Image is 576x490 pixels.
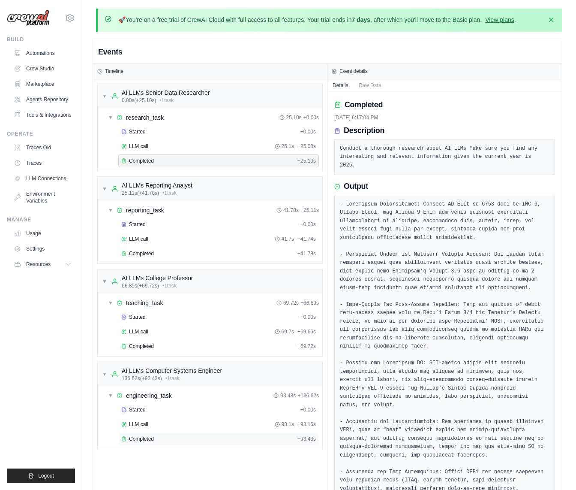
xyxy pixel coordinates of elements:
[297,250,316,257] span: + 41.78s
[10,62,75,76] a: Crew Studio
[105,68,123,75] h3: Timeline
[339,68,368,75] h3: Event details
[340,145,549,170] pre: Conduct a thorough research about AI LLMs Make sure you find any interesting and relevant informa...
[282,421,294,428] span: 93.1s
[108,299,113,306] span: ▼
[129,221,146,228] span: Started
[10,257,75,271] button: Resources
[7,130,75,137] div: Operate
[108,114,113,121] span: ▼
[282,328,294,335] span: 69.7s
[297,343,316,350] span: + 69.72s
[165,375,180,382] span: • 1 task
[129,236,148,242] span: LLM call
[122,181,192,190] div: AI LLMs Reporting Analyst
[344,182,368,191] h3: Output
[118,15,516,24] p: You're on a free trial of CrewAI Cloud with full access to all features. Your trial ends in , aft...
[126,206,164,215] span: reporting_task
[297,236,316,242] span: + 41.74s
[327,79,354,91] button: Details
[286,114,302,121] span: 25.10s
[10,172,75,185] a: LLM Connections
[108,207,113,214] span: ▼
[297,143,316,150] span: + 25.08s
[102,278,107,285] span: ▼
[122,190,159,197] span: 25.11s (+41.78s)
[7,216,75,223] div: Manage
[533,449,576,490] iframe: Chat Widget
[10,227,75,240] a: Usage
[38,472,54,479] span: Logout
[300,128,316,135] span: + 0.00s
[108,392,113,399] span: ▼
[102,371,107,378] span: ▼
[26,261,51,268] span: Resources
[129,128,146,135] span: Started
[122,282,159,289] span: 66.89s (+69.72s)
[129,314,146,321] span: Started
[282,143,294,150] span: 25.1s
[297,328,316,335] span: + 69.66s
[7,10,50,27] img: Logo
[10,46,75,60] a: Automations
[162,190,177,197] span: • 1 task
[122,366,222,375] div: AI LLMs Computer Systems Engineer
[126,391,172,400] span: engineering_task
[7,469,75,483] button: Logout
[10,156,75,170] a: Traces
[297,157,316,164] span: + 25.10s
[129,436,154,442] span: Completed
[129,406,146,413] span: Started
[129,250,154,257] span: Completed
[10,242,75,256] a: Settings
[280,392,296,399] span: 93.43s
[297,421,316,428] span: + 93.16s
[283,299,299,306] span: 69.72s
[297,436,316,442] span: + 93.43s
[10,141,75,154] a: Traces Old
[159,97,174,104] span: • 1 task
[10,93,75,106] a: Agents Repository
[7,36,75,43] div: Build
[98,46,122,58] h2: Events
[485,16,514,23] a: View plans
[351,16,370,23] strong: 7 days
[126,113,164,122] span: research_task
[297,392,319,399] span: + 136.62s
[300,406,316,413] span: + 0.00s
[129,343,154,350] span: Completed
[10,108,75,122] a: Tools & Integrations
[300,314,316,321] span: + 0.00s
[282,236,294,242] span: 41.7s
[129,143,148,150] span: LLM call
[334,114,555,121] div: [DATE] 6:17:04 PM
[122,97,156,104] span: 0.00s (+25.10s)
[122,274,193,282] div: AI LLMs College Professor
[129,421,148,428] span: LLM call
[354,79,387,91] button: Raw Data
[303,114,319,121] span: + 0.00s
[118,16,126,23] strong: 🚀
[126,299,163,307] span: teaching_task
[162,282,177,289] span: • 1 task
[122,88,210,97] div: AI LLMs Senior Data Researcher
[122,375,162,382] span: 136.62s (+93.43s)
[102,93,107,100] span: ▼
[129,328,148,335] span: LLM call
[345,99,383,111] h2: Completed
[129,157,154,164] span: Completed
[344,126,384,136] h3: Description
[102,185,107,192] span: ▼
[10,77,75,91] a: Marketplace
[300,221,316,228] span: + 0.00s
[283,207,299,214] span: 41.78s
[300,299,319,306] span: + 66.89s
[300,207,319,214] span: + 25.11s
[10,187,75,208] a: Environment Variables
